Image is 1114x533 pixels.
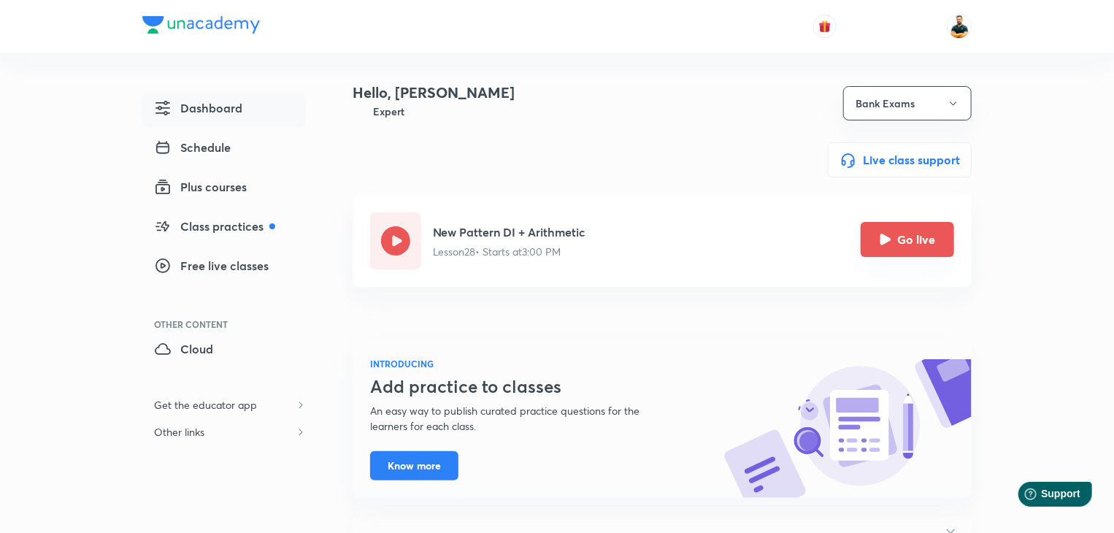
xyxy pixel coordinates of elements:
[353,104,367,119] img: Badge
[142,16,260,37] a: Company Logo
[142,133,306,166] a: Schedule
[154,99,242,117] span: Dashboard
[142,418,216,445] h6: Other links
[370,403,675,434] p: An easy way to publish curated practice questions for the learners for each class.
[142,334,306,368] a: Cloud
[142,16,260,34] img: Company Logo
[142,212,306,245] a: Class practices
[843,86,972,120] button: Bank Exams
[373,104,404,119] h6: Expert
[370,451,458,480] button: Know more
[154,218,275,235] span: Class practices
[818,20,831,33] img: avatar
[861,222,954,257] button: Go live
[154,340,213,358] span: Cloud
[154,139,231,156] span: Schedule
[984,476,1098,517] iframe: Help widget launcher
[154,178,247,196] span: Plus courses
[154,257,269,275] span: Free live classes
[433,223,586,241] h5: New Pattern DI + Arithmetic
[947,14,972,39] img: Sumit Kumar Verma
[370,357,675,370] h6: INTRODUCING
[142,391,269,418] h6: Get the educator app
[353,82,515,104] h4: Hello, [PERSON_NAME]
[142,93,306,127] a: Dashboard
[142,251,306,285] a: Free live classes
[433,244,586,259] p: Lesson 28 • Starts at 3:00 PM
[813,15,837,38] button: avatar
[370,376,675,397] h3: Add practice to classes
[154,320,306,329] div: Other Content
[142,172,306,206] a: Plus courses
[828,142,972,177] button: Live class support
[723,359,972,498] img: know-more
